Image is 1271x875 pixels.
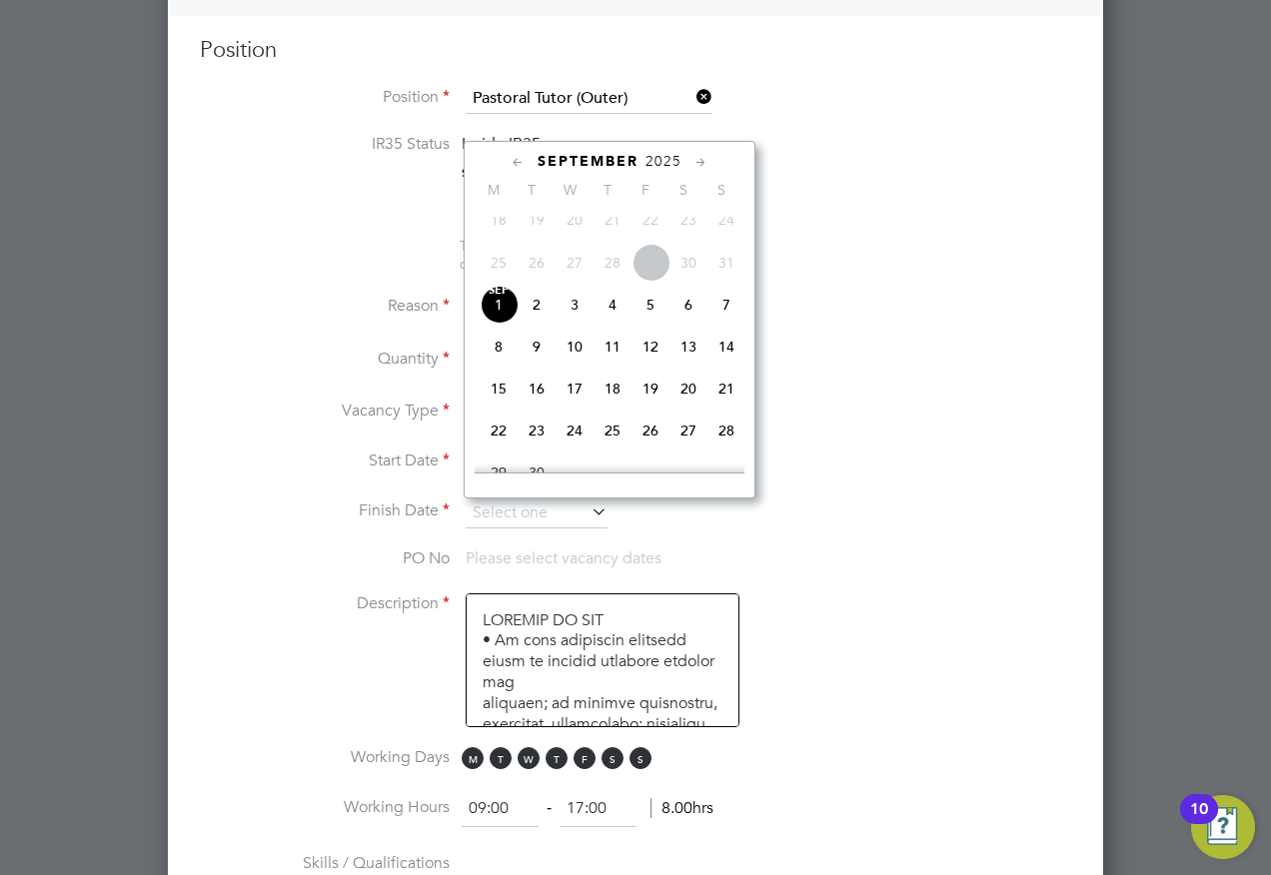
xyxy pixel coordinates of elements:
span: M [475,181,513,199]
span: 29 [632,244,669,282]
span: 31 [707,244,745,282]
span: S [664,181,702,199]
label: Vacancy Type [200,401,450,422]
input: Search for... [466,84,712,114]
input: Select one [466,498,608,528]
span: 24 [707,201,745,239]
label: Description [200,593,450,614]
span: 25 [594,412,632,449]
span: Please select vacancy dates [466,548,661,568]
input: 08:00 [462,791,539,827]
label: IR35 Status [200,134,450,155]
span: The status determination for this position can be updated after creating the vacancy [460,237,729,273]
span: F [627,181,664,199]
span: S [702,181,740,199]
span: 20 [556,201,594,239]
span: F [574,747,596,769]
span: 23 [669,201,707,239]
span: 22 [632,201,669,239]
label: Skills / Qualifications [200,853,450,874]
span: 8 [480,328,518,366]
span: 26 [518,244,556,282]
span: 27 [556,244,594,282]
span: W [518,747,540,769]
span: M [462,747,484,769]
span: 25 [480,244,518,282]
span: 24 [556,412,594,449]
span: S [602,747,624,769]
span: 26 [632,412,669,449]
label: Working Hours [200,797,450,818]
span: 22 [480,412,518,449]
span: 18 [480,201,518,239]
span: T [490,747,512,769]
label: Position [200,87,450,108]
span: T [546,747,568,769]
span: 7 [707,286,745,324]
label: Quantity [200,349,450,370]
label: PO No [200,548,450,569]
span: S [630,747,651,769]
span: 2 [518,286,556,324]
span: T [589,181,627,199]
span: 16 [518,370,556,408]
span: 4 [594,286,632,324]
span: 5 [632,286,669,324]
span: Inside IR35 [462,134,541,153]
span: 30 [669,244,707,282]
span: 1 [480,286,518,324]
span: 27 [669,412,707,449]
span: W [551,181,589,199]
label: Finish Date [200,500,450,521]
span: 21 [707,370,745,408]
label: Start Date [200,450,450,471]
span: 23 [518,412,556,449]
span: 9 [518,328,556,366]
span: T [513,181,551,199]
span: ‐ [543,798,556,818]
input: 17:00 [560,791,636,827]
span: 28 [594,244,632,282]
span: 2025 [645,153,681,170]
span: 3 [556,286,594,324]
label: Working Days [200,747,450,768]
div: 10 [1190,809,1208,835]
span: 10 [556,328,594,366]
span: 6 [669,286,707,324]
span: 30 [518,453,556,491]
span: 12 [632,328,669,366]
strong: Status Determination Statement [462,166,644,180]
span: September [538,153,638,170]
span: 21 [594,201,632,239]
span: 15 [480,370,518,408]
span: 19 [632,370,669,408]
button: Open Resource Center, 10 new notifications [1191,795,1255,859]
span: 14 [707,328,745,366]
span: 13 [669,328,707,366]
span: 11 [594,328,632,366]
span: 8.00hrs [650,798,713,818]
span: 17 [556,370,594,408]
span: 29 [480,453,518,491]
span: 28 [707,412,745,449]
span: 19 [518,201,556,239]
span: 20 [669,370,707,408]
span: Sep [480,286,518,296]
label: Reason [200,296,450,317]
span: 18 [594,370,632,408]
h3: Position [200,36,1071,65]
